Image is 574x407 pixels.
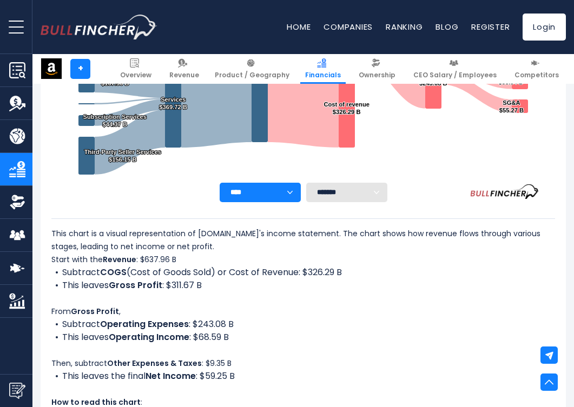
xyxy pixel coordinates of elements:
[386,21,423,32] a: Ranking
[100,266,127,278] b: COGS
[359,71,395,79] span: Ownership
[41,15,157,39] img: Bullfincher logo
[71,306,119,317] b: Gross Profit
[109,279,162,291] b: Gross Profit
[324,101,370,115] text: Cost of revenue $326.29 B
[100,318,189,330] b: Operating Expenses
[51,370,555,383] li: This leaves the final : $59.25 B
[51,266,555,279] li: Subtract (Cost of Goods Sold) or Cost of Revenue: $326.29 B
[514,71,559,79] span: Competitors
[115,54,156,84] a: Overview
[109,331,189,343] b: Operating Income
[354,54,400,84] a: Ownership
[103,254,136,265] b: Revenue
[83,114,147,128] text: Subscription Services $44.37 B
[51,331,555,344] li: This leaves : $68.59 B
[41,58,62,79] img: AMZN logo
[510,54,564,84] a: Competitors
[471,21,510,32] a: Register
[169,71,199,79] span: Revenue
[41,15,157,39] a: Go to homepage
[51,318,555,331] li: Subtract : $243.08 B
[159,96,187,110] text: Services $369.72 B
[305,71,341,79] span: Financials
[70,59,90,79] a: +
[146,370,196,382] b: Net Income
[499,99,524,114] text: SG&A $55.27 B
[408,54,502,84] a: CEO Salary / Employees
[300,54,346,84] a: Financials
[107,358,202,369] b: Other Expenses & Taxes
[523,14,566,41] a: Login
[210,54,294,84] a: Product / Geography
[9,194,25,210] img: Ownership
[287,21,311,32] a: Home
[413,71,497,79] span: CEO Salary / Employees
[51,279,555,292] li: This leaves : $311.67 B
[215,71,289,79] span: Product / Geography
[164,54,204,84] a: Revenue
[120,71,151,79] span: Overview
[84,149,161,163] text: Third-Party Seller Services $156.15 B
[324,21,373,32] a: Companies
[436,21,458,32] a: Blog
